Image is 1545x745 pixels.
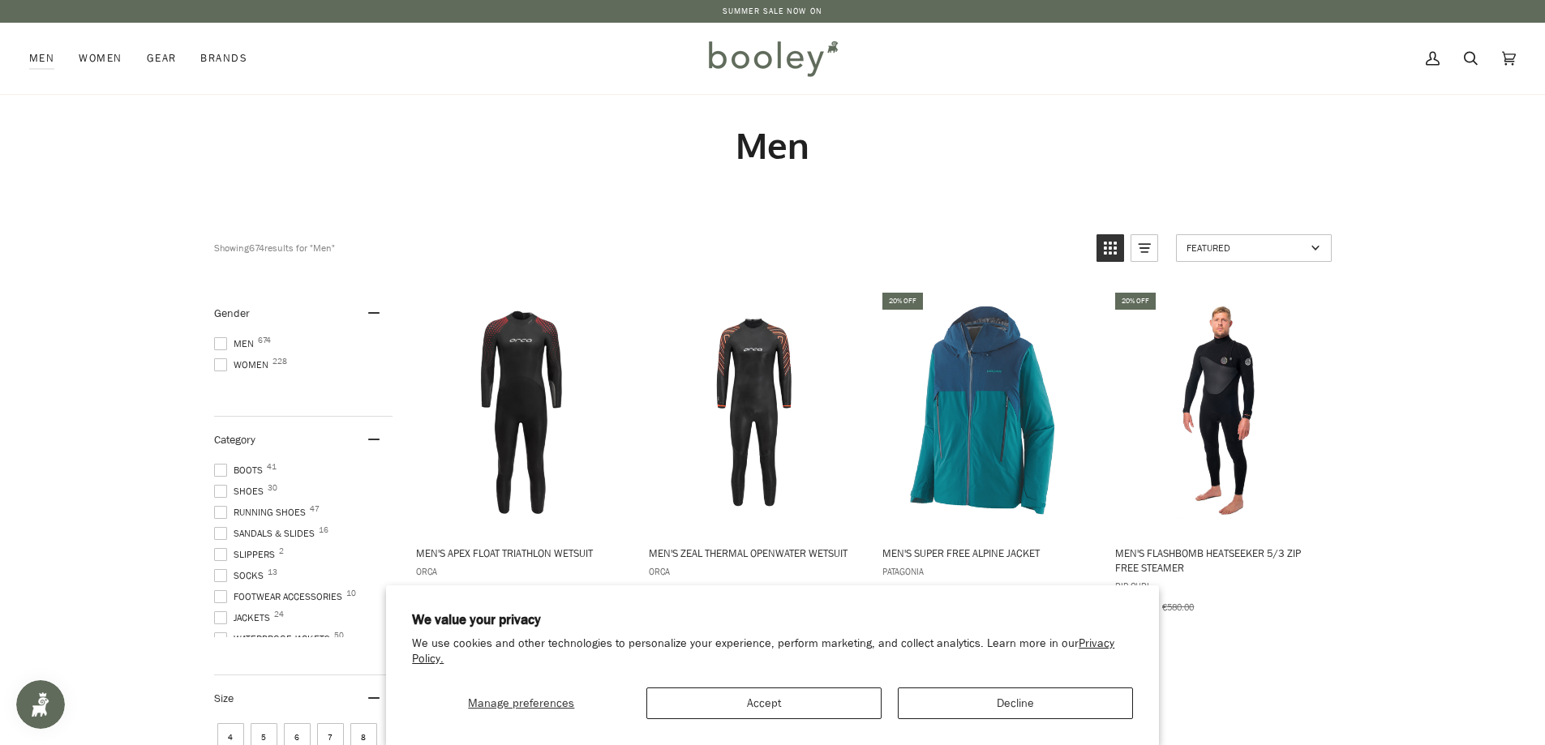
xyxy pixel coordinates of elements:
span: Men's Zeal Thermal Openwater Wetsuit [649,546,859,560]
a: Privacy Policy. [412,636,1114,666]
span: Men's Super Free Alpine Jacket [882,546,1092,560]
h1: Men [214,123,1332,168]
a: Men [29,23,67,94]
span: Gender [214,306,250,321]
span: 47 [310,505,320,513]
span: 50 [334,632,344,640]
span: Men [214,336,259,351]
div: 20% off [1115,293,1156,310]
span: 30 [268,484,277,492]
span: 41 [267,463,277,471]
span: 10 [346,589,356,597]
span: 13 [268,568,277,576]
span: 2 [279,547,284,555]
a: Women [67,23,134,94]
span: 674 [258,336,271,345]
span: Women [79,50,122,66]
span: Rip Curl [1115,579,1325,593]
span: Running Shoes [214,505,311,520]
span: Category [214,432,255,447]
span: Size [214,691,234,706]
span: €580.00 [1162,600,1194,614]
a: Men's Apex Float Triathlon Wetsuit [414,290,629,605]
span: Gear [147,50,177,66]
span: Orca [649,564,859,578]
span: Orca [416,564,626,578]
a: Sort options [1176,234,1332,262]
span: Manage preferences [468,696,574,711]
button: Accept [646,687,882,719]
a: Men's Super Free Alpine Jacket [880,290,1095,605]
button: Decline [898,687,1133,719]
span: Waterproof Jackets [214,632,335,646]
a: Men's FlashBomb HeatSeeker 5/3 Zip Free Steamer [1113,290,1328,619]
span: Footwear Accessories [214,589,347,604]
a: View list mode [1131,234,1158,262]
span: 24 [274,610,284,619]
a: SUMMER SALE NOW ON [723,5,822,17]
img: Rip Curl Men's FlashBomb HeatSeeker 5/3 Zip Free Steamer Black - Booley Galway [1113,304,1328,519]
img: Patagonia Men's Super Free Alpine Jacket - Booley Galway [880,304,1095,519]
h2: We value your privacy [412,611,1133,629]
span: Women [214,358,273,372]
span: 228 [273,358,287,366]
a: Brands [188,23,260,94]
img: Booley [702,35,843,82]
span: Brands [200,50,247,66]
span: Men [29,50,54,66]
a: Men's Zeal Thermal Openwater Wetsuit [646,290,861,605]
span: €480.00 [882,584,925,600]
span: Sandals & Slides [214,526,320,541]
iframe: Button to open loyalty program pop-up [16,680,65,729]
span: Socks [214,568,268,583]
span: Men's FlashBomb HeatSeeker 5/3 Zip Free Steamer [1115,546,1325,575]
button: Manage preferences [412,687,630,719]
span: Featured [1187,241,1306,255]
span: €499.00 [649,584,691,600]
p: We use cookies and other technologies to personalize your experience, perform marketing, and coll... [412,636,1133,667]
div: 20% off [882,293,923,310]
span: Boots [214,463,268,477]
span: Men's Apex Float Triathlon Wetsuit [416,546,626,560]
span: 16 [319,526,328,534]
a: View grid mode [1097,234,1124,262]
span: Shoes [214,484,268,499]
b: 674 [249,241,264,255]
a: Gear [135,23,189,94]
span: Jackets [214,610,275,625]
span: €569.00 [416,584,458,600]
span: Patagonia [882,564,1092,578]
img: Orca Men's Apex Float Triathlon Wetsuit Black / Red - Booley Galway [414,304,629,519]
span: Slippers [214,547,280,562]
div: Showing results for "Men" [214,234,1084,262]
img: Orca Men's Zeal Thermal Openwater Wetsuit Black - Booley Galway [646,304,861,519]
